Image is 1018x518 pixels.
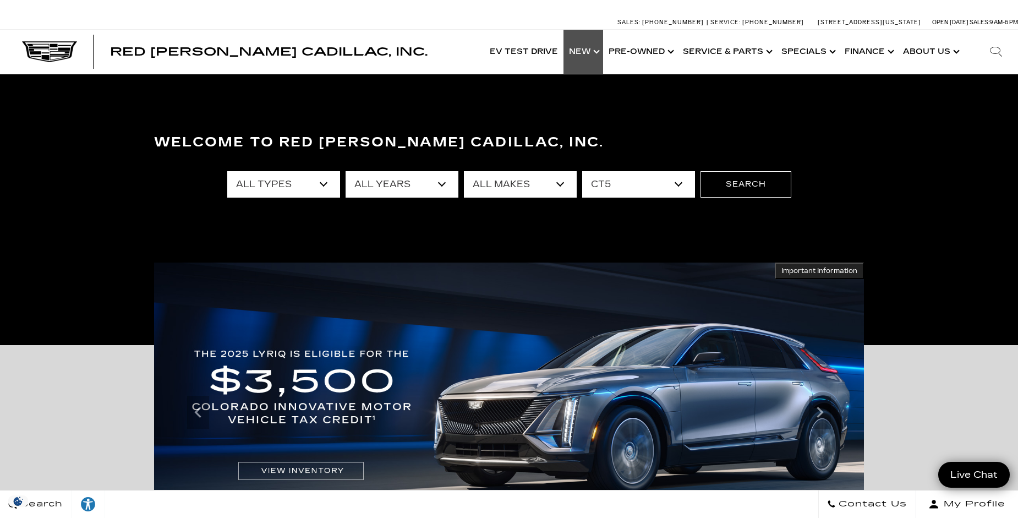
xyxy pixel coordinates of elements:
[945,468,1003,481] span: Live Chat
[72,496,105,512] div: Explore your accessibility options
[227,171,340,198] select: Filter by type
[346,171,458,198] select: Filter by year
[187,396,209,429] div: Previous
[700,171,791,198] button: Search
[938,462,1010,488] a: Live Chat
[939,497,1005,512] span: My Profile
[563,30,603,74] a: New
[6,495,31,507] section: Click to Open Cookie Consent Modal
[989,19,1018,26] span: 9 AM-6 PM
[710,19,741,26] span: Service:
[642,19,704,26] span: [PHONE_NUMBER]
[617,19,641,26] span: Sales:
[836,497,907,512] span: Contact Us
[707,19,807,25] a: Service: [PHONE_NUMBER]
[839,30,897,74] a: Finance
[17,497,63,512] span: Search
[110,46,428,57] a: Red [PERSON_NAME] Cadillac, Inc.
[72,490,105,518] a: Explore your accessibility options
[818,19,921,26] a: [STREET_ADDRESS][US_STATE]
[742,19,804,26] span: [PHONE_NUMBER]
[22,41,77,62] img: Cadillac Dark Logo with Cadillac White Text
[154,132,864,154] h3: Welcome to Red [PERSON_NAME] Cadillac, Inc.
[916,490,1018,518] button: Open user profile menu
[897,30,963,74] a: About Us
[603,30,677,74] a: Pre-Owned
[464,171,577,198] select: Filter by make
[110,45,428,58] span: Red [PERSON_NAME] Cadillac, Inc.
[775,263,864,279] button: Important Information
[582,171,695,198] select: Filter by model
[970,19,989,26] span: Sales:
[932,19,968,26] span: Open [DATE]
[776,30,839,74] a: Specials
[484,30,563,74] a: EV Test Drive
[617,19,707,25] a: Sales: [PHONE_NUMBER]
[6,495,31,507] img: Opt-Out Icon
[677,30,776,74] a: Service & Parts
[809,396,831,429] div: Next
[974,30,1018,74] div: Search
[781,266,857,275] span: Important Information
[818,490,916,518] a: Contact Us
